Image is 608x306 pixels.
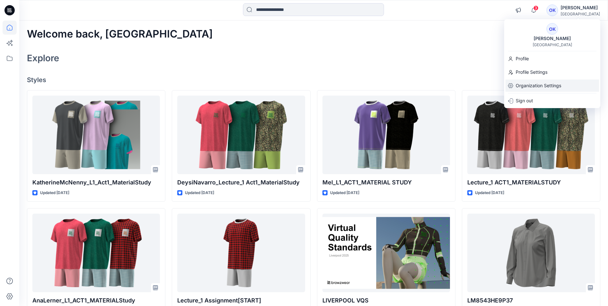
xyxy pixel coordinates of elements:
p: Updated [DATE] [475,190,504,196]
p: Mel_L1_ACT1_MATERIAL STUDY [322,178,450,187]
a: LIVERPOOL VQS [322,214,450,292]
p: DeysiNavarro_Lecture_1 Act1_MaterialStudy [177,178,305,187]
a: Mel_L1_ACT1_MATERIAL STUDY [322,96,450,174]
p: Lecture_1 Assignment[START] [177,296,305,305]
div: [PERSON_NAME] [561,4,600,12]
a: Profile Settings [504,66,600,78]
p: Organization Settings [516,80,561,92]
p: LIVERPOOL VQS [322,296,450,305]
a: Lecture_1 ACT1_MATERIALSTUDY [467,96,595,174]
p: Updated [DATE] [40,190,69,196]
p: AnaLerner_L1_ACT1_MATERIALStudy [32,296,160,305]
p: Profile [516,53,529,65]
div: OK [546,4,558,16]
p: Lecture_1 ACT1_MATERIALSTUDY [467,178,595,187]
p: KatherineMcNenny_L1_Act1_MaterialStudy [32,178,160,187]
p: Updated [DATE] [185,190,214,196]
div: [PERSON_NAME] [530,35,575,42]
p: LM8543HE9P37 [467,296,595,305]
a: DeysiNavarro_Lecture_1 Act1_MaterialStudy [177,96,305,174]
span: 3 [533,5,538,11]
a: Lecture_1 Assignment[START] [177,214,305,292]
p: Profile Settings [516,66,547,78]
h2: Welcome back, [GEOGRAPHIC_DATA] [27,28,213,40]
a: Organization Settings [504,80,600,92]
div: [GEOGRAPHIC_DATA] [533,42,572,47]
a: KatherineMcNenny_L1_Act1_MaterialStudy [32,96,160,174]
p: Updated [DATE] [330,190,359,196]
a: Profile [504,53,600,65]
div: [GEOGRAPHIC_DATA] [561,12,600,16]
div: OK [546,23,558,35]
a: LM8543HE9P37 [467,214,595,292]
p: Sign out [516,95,533,107]
h2: Explore [27,53,59,63]
a: AnaLerner_L1_ACT1_MATERIALStudy [32,214,160,292]
h4: Styles [27,76,600,84]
